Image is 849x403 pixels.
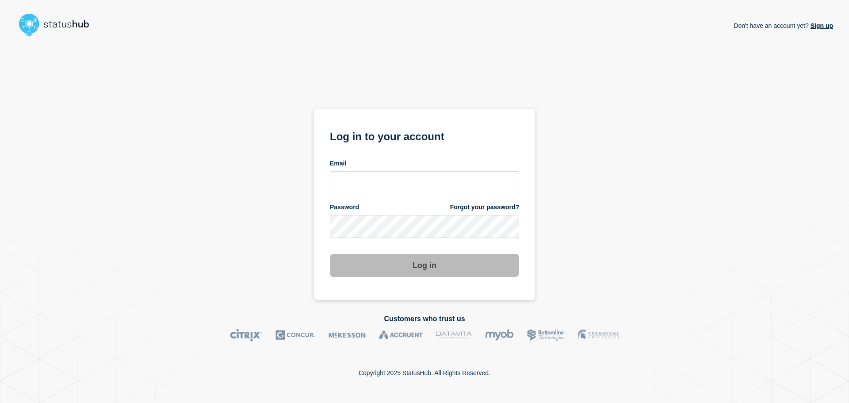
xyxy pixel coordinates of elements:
[436,329,472,342] img: DataVita logo
[330,203,359,211] span: Password
[809,22,833,29] a: Sign up
[329,329,366,342] img: McKesson logo
[330,159,346,168] span: Email
[275,329,315,342] img: Concur logo
[734,15,833,36] p: Don't have an account yet?
[485,329,514,342] img: myob logo
[359,369,490,376] p: Copyright 2025 StatusHub. All Rights Reserved.
[330,127,519,144] h1: Log in to your account
[330,171,519,194] input: email input
[16,315,833,323] h2: Customers who trust us
[330,215,519,238] input: password input
[330,254,519,277] button: Log in
[527,329,565,342] img: Bottomline logo
[379,329,423,342] img: Accruent logo
[230,329,262,342] img: Citrix logo
[450,203,519,211] a: Forgot your password?
[16,11,100,39] img: StatusHub logo
[578,329,619,342] img: MSU logo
